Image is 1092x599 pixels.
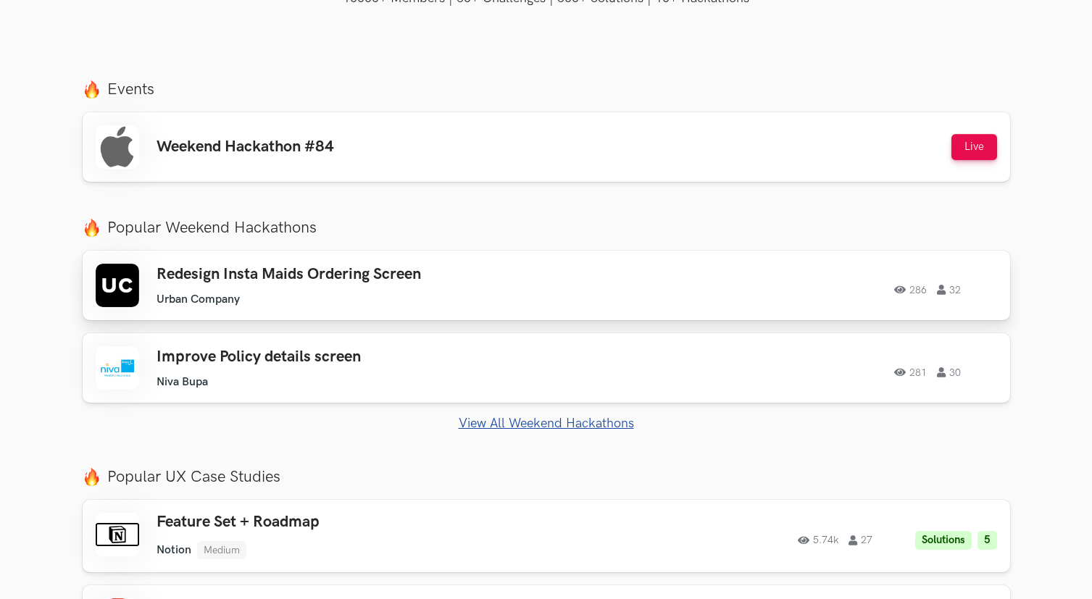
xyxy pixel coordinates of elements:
[83,80,1010,99] label: Events
[157,375,208,389] li: Niva Bupa
[157,513,568,532] h3: Feature Set + Roadmap
[157,543,191,557] li: Notion
[951,134,997,160] button: Live
[157,138,334,156] h3: Weekend Hackathon #84
[83,218,1010,238] label: Popular Weekend Hackathons
[798,535,838,545] span: 5.74k
[197,541,246,559] li: Medium
[157,293,240,306] li: Urban Company
[894,285,927,295] span: 286
[83,500,1010,571] a: Feature Set + Roadmap Notion Medium 5.74k 27 Solutions 5
[894,367,927,377] span: 281
[83,251,1010,320] a: Redesign Insta Maids Ordering Screen Urban Company 286 32
[157,265,568,284] h3: Redesign Insta Maids Ordering Screen
[937,285,961,295] span: 32
[83,219,101,237] img: fire.png
[83,112,1010,182] a: Weekend Hackathon #84 Live
[937,367,961,377] span: 30
[849,535,872,545] span: 27
[83,468,101,486] img: fire.png
[83,416,1010,431] a: View All Weekend Hackathons
[83,80,101,99] img: fire.png
[83,333,1010,403] a: Improve Policy details screen Niva Bupa 281 30
[915,531,972,550] li: Solutions
[83,467,1010,487] label: Popular UX Case Studies
[978,531,997,550] li: 5
[157,348,568,366] h3: Improve Policy details screen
